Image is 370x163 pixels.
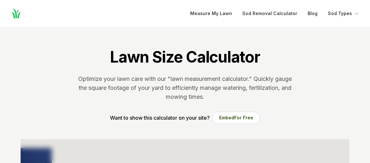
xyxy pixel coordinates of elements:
span: For Free [234,115,253,120]
button: EmbedFor Free [212,112,260,124]
a: Measure My Lawn [190,10,232,17]
p: Want to show this calculator on your site? [110,114,210,122]
p: Optimize your lawn care with our "lawn measurement calculator." Quickly gauge the square footage ... [77,74,293,101]
button: Sod Types [328,10,360,17]
a: Blog [308,10,318,17]
h1: Lawn Size Calculator [110,47,260,67]
a: Sod Removal Calculator [242,10,297,17]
